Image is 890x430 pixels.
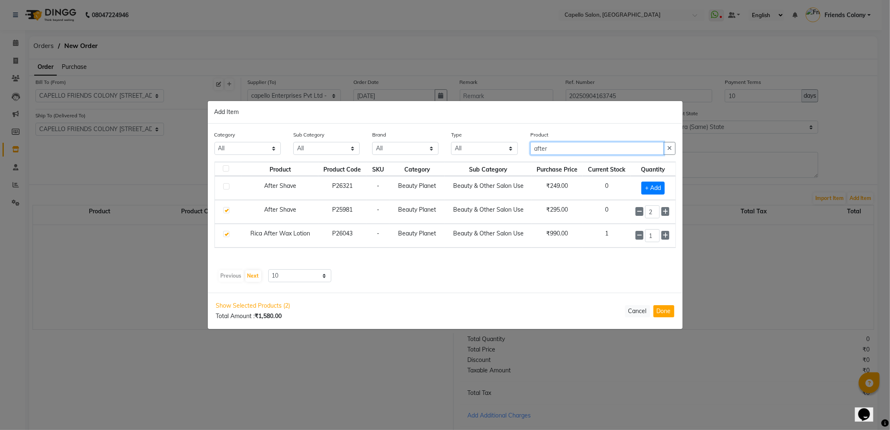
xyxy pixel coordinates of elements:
span: Total Amount : [216,312,282,320]
td: 1 [583,224,631,248]
td: - [366,176,389,200]
b: ₹1,580.00 [255,312,282,320]
td: Rica After Wax Lotion [242,224,318,248]
td: Beauty & Other Salon Use [445,176,532,200]
label: Sub Category [293,131,324,139]
button: Next [245,270,261,282]
iframe: chat widget [855,397,882,422]
span: Show Selected Products (2) [216,301,290,310]
th: Product [242,162,318,176]
div: Add Item [208,101,683,124]
label: Category [214,131,235,139]
td: P26043 [318,224,366,248]
td: 0 [583,176,631,200]
span: + Add [641,182,665,195]
td: After Shave [242,200,318,224]
td: ₹990.00 [532,224,582,248]
td: - [366,224,389,248]
th: Product Code [318,162,366,176]
td: 0 [583,200,631,224]
td: ₹249.00 [532,176,582,200]
td: Beauty & Other Salon Use [445,224,532,248]
td: P26321 [318,176,366,200]
td: Beauty & Other Salon Use [445,200,532,224]
th: Quantity [630,162,675,176]
label: Brand [372,131,386,139]
label: Type [451,131,462,139]
td: ₹295.00 [532,200,582,224]
label: Product [530,131,548,139]
button: Cancel [625,305,650,317]
td: Beauty Planet [389,224,445,248]
span: Purchase Price [537,166,577,173]
input: Search or Scan Product [530,142,664,155]
button: Done [653,305,674,317]
td: Beauty Planet [389,200,445,224]
td: Beauty Planet [389,176,445,200]
td: P25981 [318,200,366,224]
th: SKU [366,162,389,176]
th: Category [389,162,445,176]
td: - [366,200,389,224]
td: After Shave [242,176,318,200]
th: Sub Category [445,162,532,176]
th: Current Stock [583,162,631,176]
